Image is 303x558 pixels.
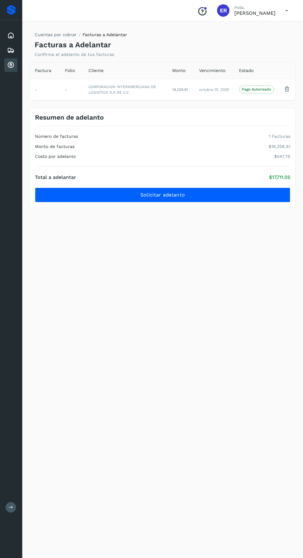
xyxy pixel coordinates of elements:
span: Facturas a Adelantar [83,32,127,37]
div: Inicio [4,29,17,42]
h4: Costo por adelanto [35,154,76,159]
p: $18,258.81 [269,144,290,149]
p: Pago Autorizado [242,87,271,91]
td: - [30,79,60,100]
h4: Número de facturas [35,134,78,139]
span: Factura [35,67,51,74]
p: Hola, [234,5,275,10]
span: Solicitar adelanto [140,192,185,198]
span: Estado [239,67,254,74]
p: $17,711.05 [269,174,290,180]
p: Confirma el adelanto de tus facturas [35,52,114,57]
h4: Facturas a Adelantar [35,40,111,49]
span: octubre 01, 2025 [199,87,229,92]
h3: Resumen de adelanto [35,113,104,121]
span: Vencimiento [199,67,225,74]
div: Embarques [4,44,17,57]
span: Monto [172,67,186,74]
a: Cuentas por cobrar [35,32,77,37]
h4: Total a adelantar [35,174,76,180]
span: 18,258.81 [172,87,188,92]
span: Folio [65,67,75,74]
nav: breadcrumb [35,32,127,40]
td: - [60,79,83,100]
button: Solicitar adelanto [35,188,290,202]
p: 1 Facturas [269,134,290,139]
p: Eduardo Reyes González [234,10,275,16]
div: Cuentas por cobrar [4,58,17,72]
span: Cliente [88,67,104,74]
h4: Monto de facturas [35,144,75,149]
td: CORPORACION INTERAMERICANA DE LOGISTICA S.A DE C.V. [83,79,167,100]
p: $547.76 [274,154,290,159]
